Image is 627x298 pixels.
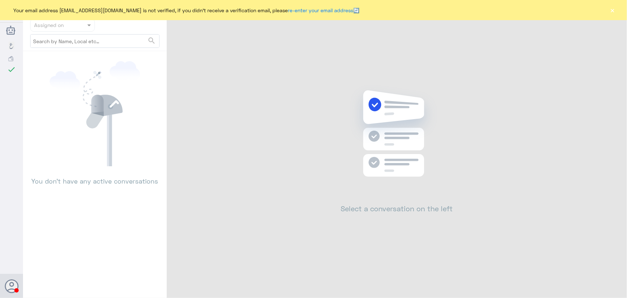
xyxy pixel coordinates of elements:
[5,279,18,293] button: Avatar
[147,36,156,45] span: search
[7,65,16,74] i: check
[341,204,453,213] h2: Select a conversation on the left
[14,6,360,14] span: Your email address [EMAIL_ADDRESS][DOMAIN_NAME] is not verified, if you didn't receive a verifica...
[147,35,156,47] button: search
[609,6,616,14] button: ×
[30,166,160,186] p: You don’t have any active conversations
[31,35,159,48] input: Search by Name, Local etc…
[288,7,354,13] a: re-enter your email address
